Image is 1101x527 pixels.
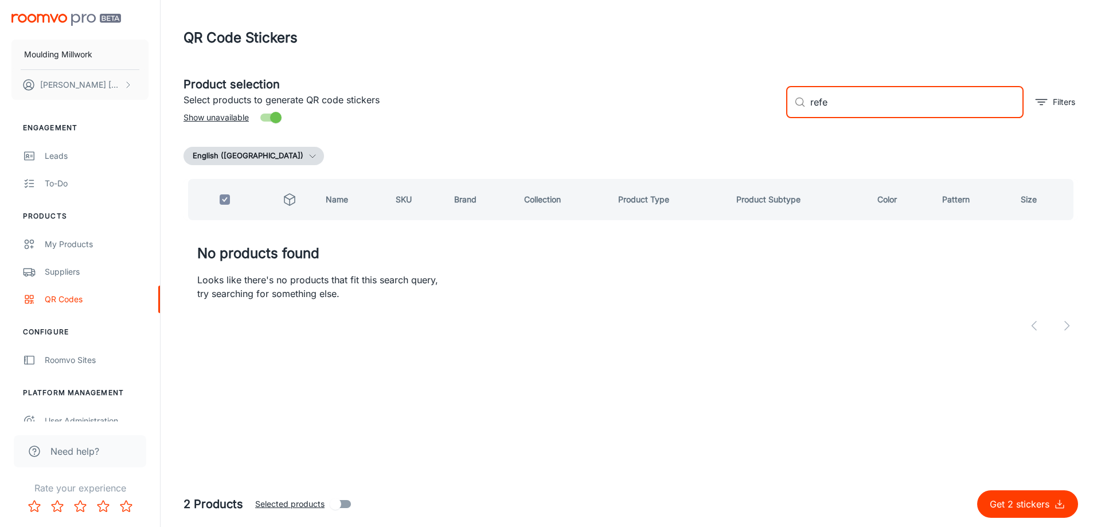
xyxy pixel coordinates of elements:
button: Moulding Millwork [11,40,149,69]
input: Search by SKU, brand, collection... [810,86,1024,118]
p: Moulding Millwork [24,48,92,61]
th: Product Type [609,179,728,220]
h5: Product selection [183,76,777,93]
button: [PERSON_NAME] [PERSON_NAME] [11,70,149,100]
p: Looks like there's no products that fit this search query, try searching for something else. [197,273,450,300]
img: Roomvo PRO Beta [11,14,121,26]
div: My Products [45,238,149,251]
th: Pattern [933,179,1012,220]
th: Brand [445,179,514,220]
p: Filters [1053,96,1075,108]
th: Product Subtype [727,179,868,220]
h4: No products found [197,243,1064,264]
button: filter [1033,93,1078,111]
span: Show unavailable [183,111,249,124]
h1: QR Code Stickers [183,28,298,48]
div: Suppliers [45,266,149,278]
button: English ([GEOGRAPHIC_DATA]) [183,147,324,165]
th: Size [1012,179,1078,220]
div: To-do [45,177,149,190]
p: [PERSON_NAME] [PERSON_NAME] [40,79,121,91]
th: SKU [386,179,446,220]
div: Roomvo Sites [45,354,149,366]
th: Name [317,179,386,220]
div: Leads [45,150,149,162]
p: Select products to generate QR code stickers [183,93,777,107]
th: Color [868,179,933,220]
div: QR Codes [45,293,149,306]
th: Collection [515,179,609,220]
